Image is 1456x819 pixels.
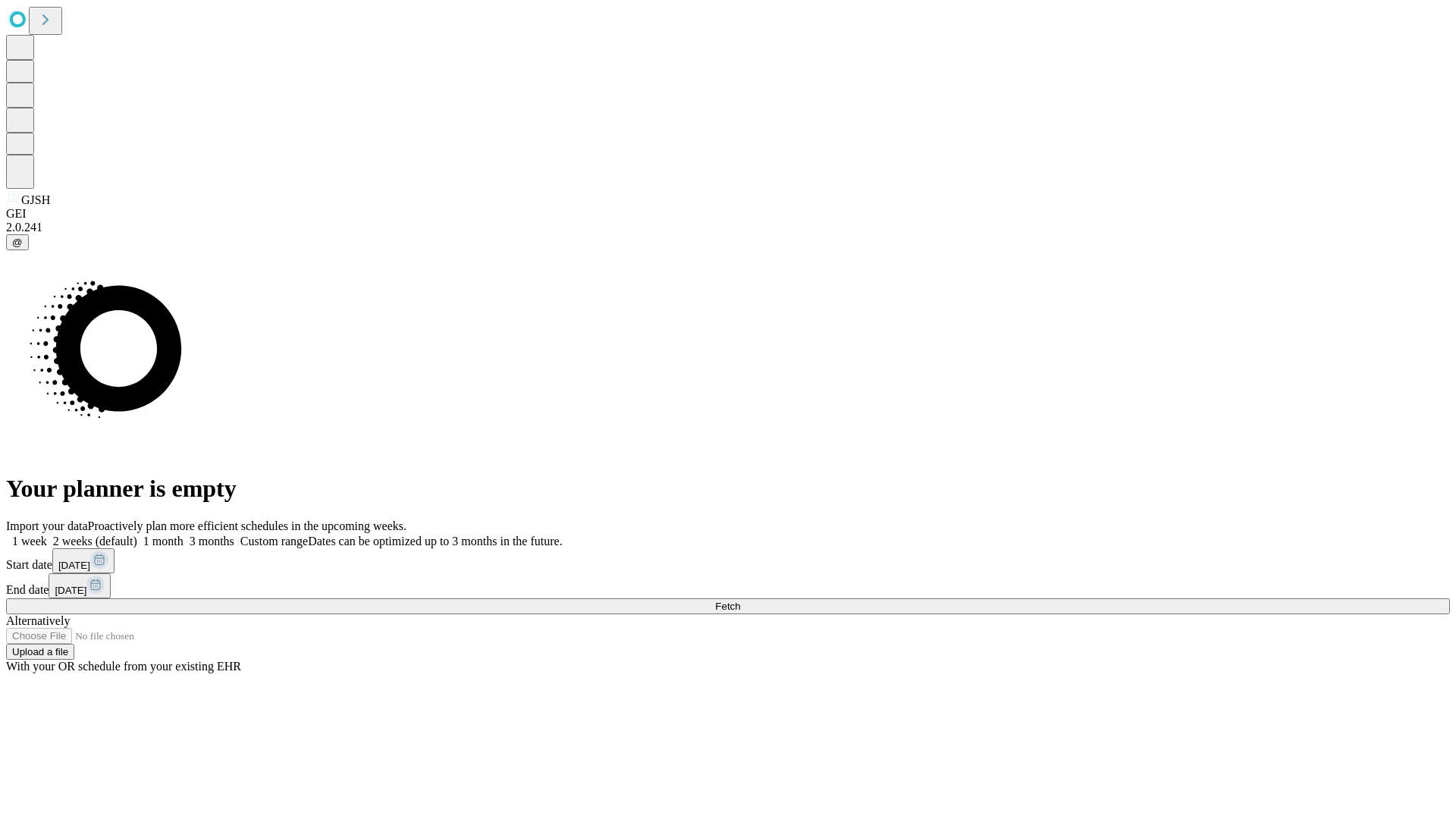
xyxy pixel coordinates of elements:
div: GEI [6,207,1450,221]
span: Dates can be optimized up to 3 months in the future. [308,535,562,548]
span: Import your data [6,519,88,532]
span: 3 months [190,535,234,548]
button: @ [6,234,29,250]
span: Custom range [240,535,308,548]
span: Alternatively [6,614,70,627]
button: [DATE] [52,548,115,573]
div: Start date [6,548,1450,573]
div: 2.0.241 [6,221,1450,234]
span: Proactively plan more efficient schedules in the upcoming weeks. [88,519,406,532]
button: Fetch [6,598,1450,614]
div: End date [6,573,1450,598]
span: GJSH [21,193,50,206]
span: Fetch [715,601,740,612]
span: @ [12,237,23,248]
h1: Your planner is empty [6,475,1450,503]
button: Upload a file [6,644,74,660]
span: 1 month [143,535,184,548]
span: With your OR schedule from your existing EHR [6,660,241,673]
button: [DATE] [49,573,111,598]
span: 2 weeks (default) [53,535,137,548]
span: [DATE] [58,560,90,571]
span: [DATE] [55,585,86,596]
span: 1 week [12,535,47,548]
